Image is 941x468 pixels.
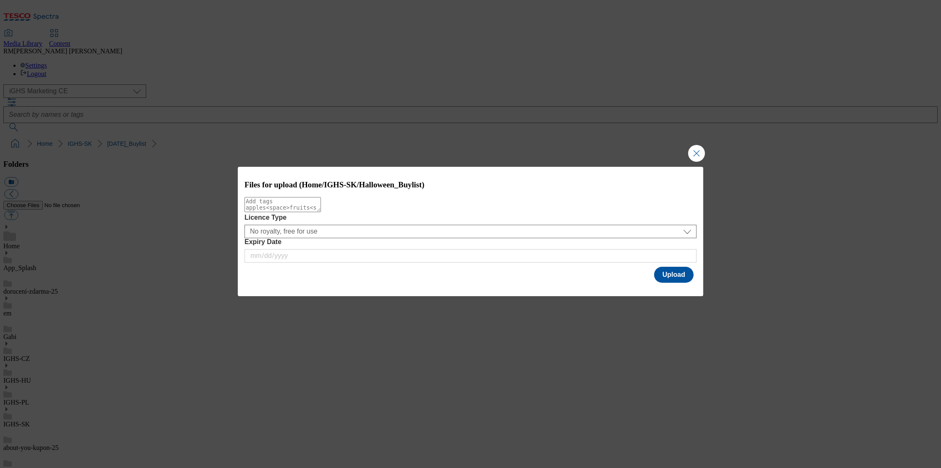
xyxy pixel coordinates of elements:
[244,180,697,189] h3: Files for upload (Home/IGHS-SK/Halloween_Buylist)
[654,267,694,283] button: Upload
[688,145,705,162] button: Close Modal
[238,167,703,297] div: Modal
[244,214,697,221] label: Licence Type
[244,238,697,246] label: Expiry Date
